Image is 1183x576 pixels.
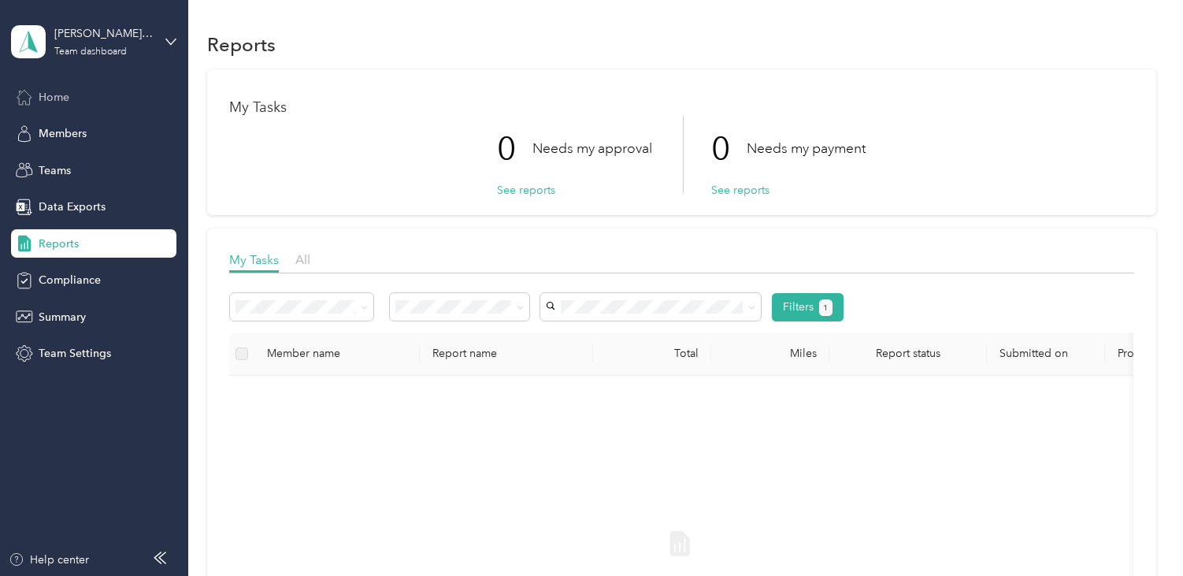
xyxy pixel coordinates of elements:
p: Needs my approval [532,139,652,158]
span: Teams [39,162,71,179]
button: Filters1 [772,293,844,321]
p: Needs my payment [747,139,866,158]
span: All [295,252,310,267]
h1: Reports [207,36,276,53]
span: Data Exports [39,199,106,215]
span: Summary [39,309,86,325]
span: Members [39,125,87,142]
span: Report status [842,347,974,360]
span: Home [39,89,69,106]
p: 0 [497,116,532,182]
h1: My Tasks [229,99,1133,116]
div: Member name [267,347,407,360]
div: Team dashboard [54,47,127,57]
span: 1 [823,301,828,315]
span: Reports [39,236,79,252]
iframe: Everlance-gr Chat Button Frame [1095,488,1183,576]
button: Help center [9,552,89,568]
span: My Tasks [229,252,279,267]
button: See reports [497,182,555,199]
p: 0 [711,116,747,182]
button: 1 [819,299,833,316]
th: Submitted on [987,333,1105,376]
span: Compliance [39,272,101,288]
button: See reports [711,182,770,199]
div: Miles [724,347,817,360]
th: Member name [254,333,420,376]
span: Team Settings [39,345,111,362]
th: Report name [420,333,593,376]
div: [PERSON_NAME][EMAIL_ADDRESS][PERSON_NAME][DOMAIN_NAME] [54,25,153,42]
div: Total [606,347,699,360]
